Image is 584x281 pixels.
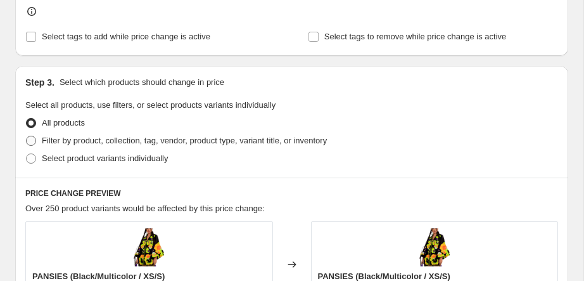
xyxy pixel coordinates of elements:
h2: Step 3. [25,76,54,89]
span: All products [42,118,85,127]
span: Select tags to remove while price change is active [324,32,507,41]
h6: PRICE CHANGE PREVIEW [25,188,558,199]
span: PANSIES (Black/Multicolor / XS/S) [318,271,450,281]
span: Select all products, use filters, or select products variants individually [25,100,276,110]
span: PANSIES (Black/Multicolor / XS/S) [32,271,165,281]
span: Over 250 product variants would be affected by this price change: [25,204,265,213]
span: Filter by product, collection, tag, vendor, product type, variant title, or inventory [42,136,327,145]
img: 1_1f58d4ae-da0b-43e4-aa35-4ba561e8ebaf_80x.png [130,228,168,266]
p: Select which products should change in price [60,76,224,89]
span: Select tags to add while price change is active [42,32,210,41]
span: Select product variants individually [42,154,168,163]
img: 1_1f58d4ae-da0b-43e4-aa35-4ba561e8ebaf_80x.png [416,228,454,266]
